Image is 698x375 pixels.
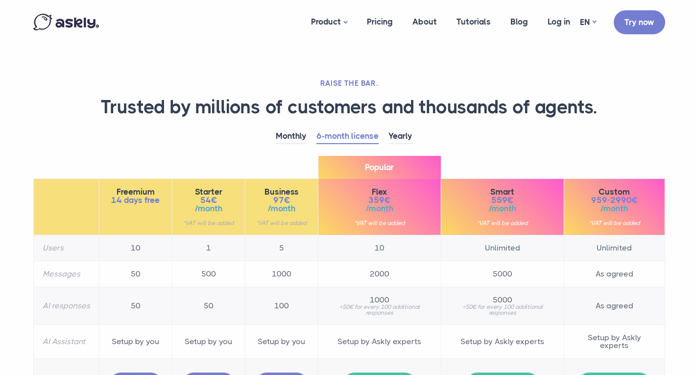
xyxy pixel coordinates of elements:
small: +50€ for every 100 additional responses [450,304,555,316]
small: +50€ for every 100 additional responses [327,304,432,316]
td: 100 [245,287,318,325]
td: 1 [172,235,245,261]
span: 14 days free [108,196,163,204]
h2: RAISE THE BAR. [33,78,665,88]
td: 50 [172,287,245,325]
td: Setup by Askly experts [564,325,665,358]
td: Setup by you [172,325,245,358]
a: Product [301,3,357,42]
td: Setup by you [245,325,318,358]
td: As agreed [564,261,665,287]
span: /month [327,204,432,213]
span: 5000 [450,296,555,304]
a: Tutorials [447,3,501,41]
span: Flex [327,188,432,196]
span: 359€ [327,196,432,204]
td: 50 [99,261,172,287]
small: *VAT will be added [254,220,309,226]
a: Yearly [388,129,412,144]
span: /month [450,204,555,213]
a: Log in [538,3,580,41]
span: 1000 [327,296,432,304]
td: 50 [99,287,172,325]
small: *VAT will be added [450,220,555,226]
a: EN [580,15,596,29]
td: Unlimited [441,235,564,261]
a: 6-month license [316,129,379,144]
a: About [403,3,447,41]
span: Business [254,188,309,196]
td: 10 [318,235,441,261]
small: *VAT will be added [573,220,656,226]
a: Pricing [357,3,403,41]
span: Smart [450,188,555,196]
a: Blog [501,3,538,41]
span: 559€ [450,196,555,204]
a: Monthly [276,129,307,144]
span: Starter [181,188,236,196]
span: /month [573,204,656,213]
span: Freemium [108,188,163,196]
td: 5000 [441,261,564,287]
td: 1000 [245,261,318,287]
td: Setup by Askly experts [441,325,564,358]
img: Askly [33,14,99,30]
td: 10 [99,235,172,261]
span: /month [254,204,309,213]
th: AI responses [33,287,99,325]
small: *VAT will be added [181,220,236,226]
span: /month [181,204,236,213]
span: 54€ [181,196,236,204]
th: AI Assistant [33,325,99,358]
td: Setup by Askly experts [318,325,441,358]
td: 2000 [318,261,441,287]
span: 97€ [254,196,309,204]
td: Setup by you [99,325,172,358]
td: 500 [172,261,245,287]
a: Try now [614,10,665,34]
span: Popular [318,156,441,179]
th: Messages [33,261,99,287]
td: Unlimited [564,235,665,261]
span: 959-2990€ [573,196,656,204]
span: As agreed [573,302,656,310]
td: 5 [245,235,318,261]
span: Custom [573,188,656,196]
small: *VAT will be added [327,220,432,226]
h1: Trusted by millions of customers and thousands of agents. [33,96,665,119]
th: Users [33,235,99,261]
